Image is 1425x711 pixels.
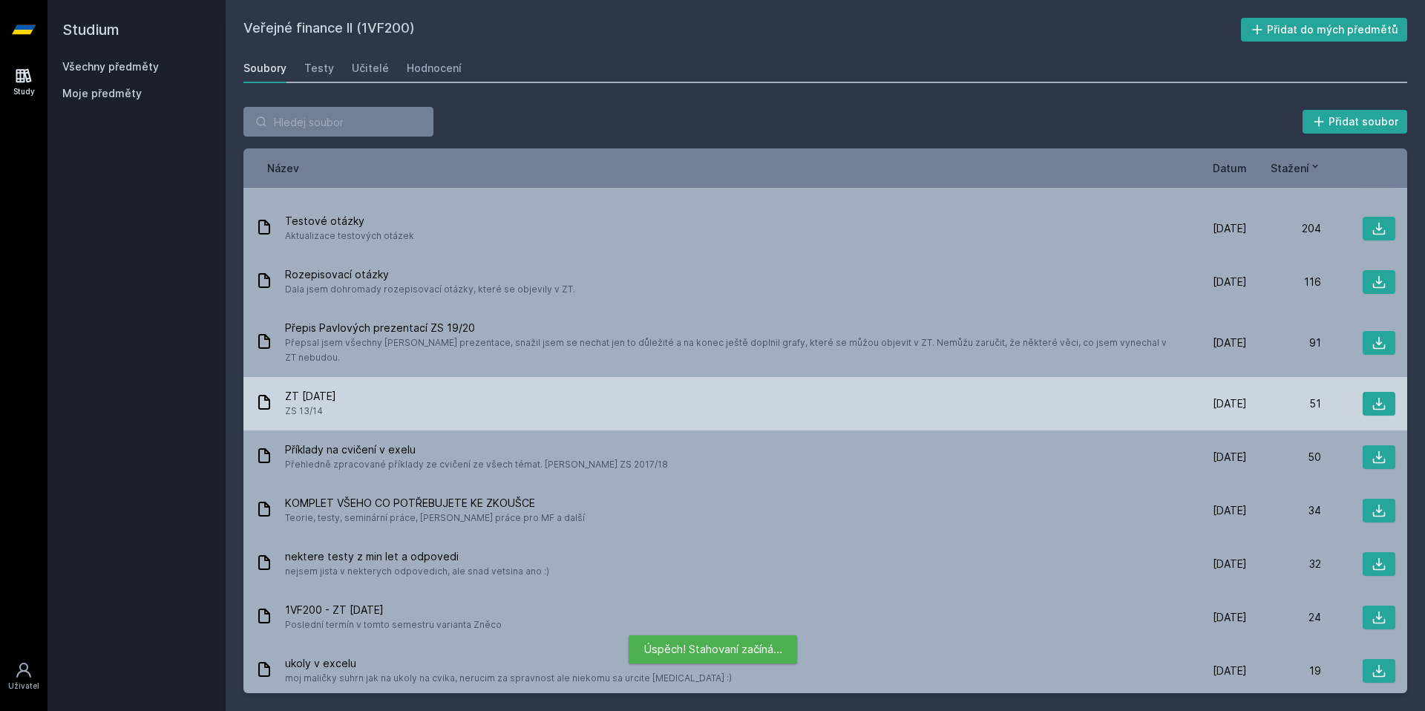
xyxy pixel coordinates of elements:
[285,617,502,632] span: Poslední termín v tomto semestru varianta Zněco
[1247,664,1321,678] div: 19
[285,321,1167,335] span: Přepis Pavlových prezentací ZS 19/20
[1213,160,1247,176] button: Datum
[243,61,286,76] div: Soubory
[285,457,668,472] span: Přehledně zpracované příklady ze cvičení ze všech témat. [PERSON_NAME] ZS 2017/18
[407,53,462,83] a: Hodnocení
[285,564,549,579] span: nejsem jista v nekterych odpovedich, ale snad vetsina ano :)
[13,86,35,97] div: Study
[285,267,575,282] span: Rozepisovací otázky
[62,86,142,101] span: Moje předměty
[1247,610,1321,625] div: 24
[285,511,585,525] span: Teorie, testy, seminární práce, [PERSON_NAME] práce pro MF a další
[62,60,159,73] a: Všechny předměty
[1247,557,1321,571] div: 32
[1247,275,1321,289] div: 116
[285,496,585,511] span: KOMPLET VŠEHO CO POTŘEBUJETE KE ZKOUŠCE
[285,656,732,671] span: ukoly v excelu
[267,160,299,176] button: Název
[3,654,45,699] a: Uživatel
[304,53,334,83] a: Testy
[243,53,286,83] a: Soubory
[1213,396,1247,411] span: [DATE]
[285,671,732,686] span: moj maličky suhrn jak na ukoly na cvika, nerucim za spravnost ale niekomu sa urcite [MEDICAL_DATA...
[1213,557,1247,571] span: [DATE]
[285,282,575,297] span: Dala jsem dohromady rozepisovací otázky, které se objevily v ZT.
[285,549,549,564] span: nektere testy z min let a odpovedi
[1247,450,1321,465] div: 50
[304,61,334,76] div: Testy
[1213,610,1247,625] span: [DATE]
[1213,503,1247,518] span: [DATE]
[352,53,389,83] a: Učitelé
[285,603,502,617] span: 1VF200 - ZT [DATE]
[1271,160,1309,176] span: Stažení
[1213,664,1247,678] span: [DATE]
[285,229,414,243] span: Aktualizace testových otázek
[285,442,668,457] span: Příklady na cvičení v exelu
[352,61,389,76] div: Učitelé
[1271,160,1321,176] button: Stažení
[243,107,433,137] input: Hledej soubor
[1213,335,1247,350] span: [DATE]
[1241,18,1408,42] button: Přidat do mých předmětů
[3,59,45,105] a: Study
[285,404,336,419] span: ZS 13/14
[407,61,462,76] div: Hodnocení
[1247,335,1321,350] div: 91
[1213,275,1247,289] span: [DATE]
[1247,503,1321,518] div: 34
[285,214,414,229] span: Testové otázky
[1213,450,1247,465] span: [DATE]
[1247,221,1321,236] div: 204
[1213,221,1247,236] span: [DATE]
[285,389,336,404] span: ZT [DATE]
[1303,110,1408,134] button: Přidat soubor
[243,18,1241,42] h2: Veřejné finance II (1VF200)
[285,335,1167,365] span: Přepsal jsem všechny [PERSON_NAME] prezentace, snažil jsem se nechat jen to důležité a na konec j...
[1247,396,1321,411] div: 51
[8,681,39,692] div: Uživatel
[629,635,797,664] div: Úspěch! Stahovaní začíná…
